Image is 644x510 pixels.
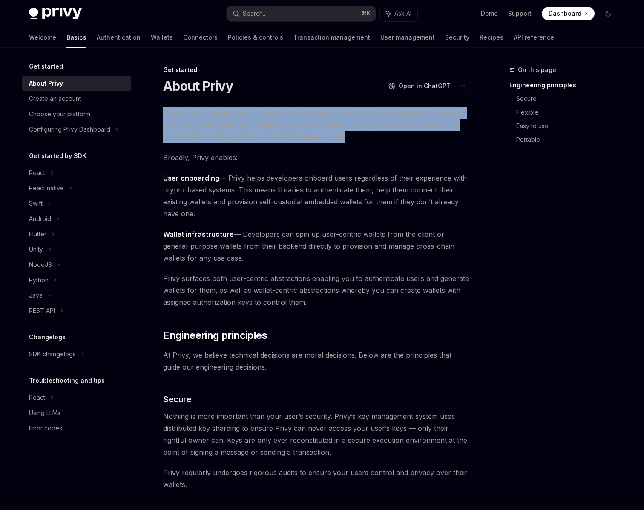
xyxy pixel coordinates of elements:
a: Using LLMs [22,405,131,421]
span: At Privy, we believe technical decisions are moral decisions. Below are the principles that guide... [163,349,470,373]
span: Dashboard [549,9,581,18]
a: About Privy [22,76,131,91]
h5: Get started [29,61,63,72]
a: Support [508,9,532,18]
a: Basics [66,27,86,48]
div: React native [29,183,64,193]
a: Policies & controls [228,27,283,48]
div: Flutter [29,229,46,239]
h5: Get started by SDK [29,151,86,161]
div: SDK changelogs [29,349,76,359]
span: Secure [163,393,191,405]
span: Ask AI [394,9,411,18]
div: Swift [29,198,43,209]
a: Transaction management [293,27,370,48]
a: Easy to use [516,119,622,133]
div: Python [29,275,49,285]
a: Welcome [29,27,56,48]
a: Recipes [480,27,503,48]
span: Open in ChatGPT [399,82,451,90]
div: Configuring Privy Dashboard [29,124,110,135]
div: Using LLMs [29,408,60,418]
span: Privy regularly undergoes rigorous audits to ensure your users control and privacy over their wal... [163,467,470,490]
div: Android [29,214,51,224]
span: Privy builds authentication and wallet infrastructure to enable better products built on crypto r... [163,107,470,143]
a: Authentication [97,27,141,48]
div: Choose your platform [29,109,90,119]
a: Error codes [22,421,131,436]
span: Engineering principles [163,329,267,342]
span: Privy surfaces both user-centric abstractions enabling you to authenticate users and generate wal... [163,272,470,308]
a: Dashboard [542,7,595,20]
span: Nothing is more important than your user’s security. Privy’s key management system uses distribut... [163,410,470,458]
div: React [29,168,45,178]
a: Engineering principles [509,78,622,92]
h5: Changelogs [29,332,66,342]
span: — Privy helps developers onboard users regardless of their experience with crypto-based systems. ... [163,172,470,220]
a: User management [380,27,435,48]
div: Error codes [29,423,62,433]
a: Portable [516,133,622,146]
strong: Wallet infrastructure [163,230,234,238]
a: API reference [514,27,554,48]
a: Create an account [22,91,131,106]
span: On this page [518,65,556,75]
div: NodeJS [29,260,52,270]
button: Open in ChatGPT [383,79,456,93]
a: Security [445,27,469,48]
button: Toggle dark mode [601,7,615,20]
div: Java [29,290,43,301]
h5: Troubleshooting and tips [29,375,105,386]
a: Choose your platform [22,106,131,122]
div: React [29,393,45,403]
a: Secure [516,92,622,106]
strong: User onboarding [163,174,219,182]
div: Search... [243,9,267,19]
div: Unity [29,244,43,255]
a: Flexible [516,106,622,119]
span: ⌘ K [362,10,371,17]
div: REST API [29,306,55,316]
a: Wallets [151,27,173,48]
img: dark logo [29,8,82,20]
div: About Privy [29,78,63,89]
h1: About Privy [163,78,233,94]
a: Demo [481,9,498,18]
div: Create an account [29,94,81,104]
span: Broadly, Privy enables: [163,152,470,163]
span: — Developers can spin up user-centric wallets from the client or general-purpose wallets from the... [163,228,470,264]
a: Connectors [183,27,218,48]
div: Get started [163,66,470,74]
button: Ask AI [380,6,417,21]
button: Search...⌘K [227,6,376,21]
